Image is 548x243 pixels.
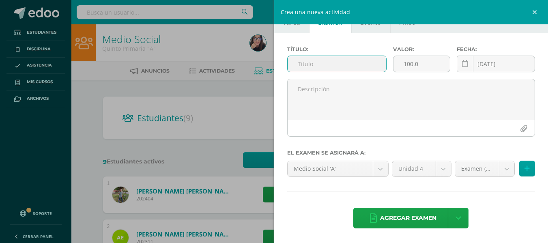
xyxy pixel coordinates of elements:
[392,161,451,176] a: Unidad 4
[287,46,387,52] label: Título:
[380,208,436,228] span: Agregar examen
[393,56,450,72] input: Puntos máximos
[288,161,388,176] a: Medio Social 'A'
[457,46,535,52] label: Fecha:
[457,56,535,72] input: Fecha de entrega
[393,46,450,52] label: Valor:
[455,161,515,176] a: Examen (50.0%)
[398,161,430,176] span: Unidad 4
[288,56,386,72] input: Título
[294,161,367,176] span: Medio Social 'A'
[287,150,535,156] label: El examen se asignará a:
[461,161,493,176] span: Examen (50.0%)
